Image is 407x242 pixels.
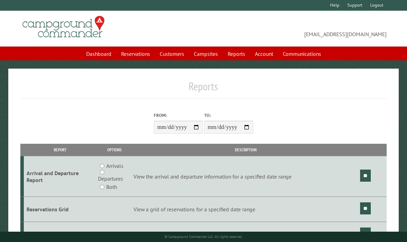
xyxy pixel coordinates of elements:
[20,13,107,40] img: Campground Commander
[279,47,325,60] a: Communications
[156,47,188,60] a: Customers
[24,144,97,156] th: Report
[204,112,253,119] label: To:
[132,156,359,197] td: View the arrival and departure information for a specified date range
[132,197,359,222] td: View a grid of reservations for a specified date range
[24,156,97,197] td: Arrival and Departure Report
[132,144,359,156] th: Description
[106,162,123,170] label: Arrivals
[24,197,97,222] td: Reservations Grid
[224,47,249,60] a: Reports
[190,47,222,60] a: Campsites
[251,47,277,60] a: Account
[117,47,154,60] a: Reservations
[165,234,242,239] small: © Campground Commander LLC. All rights reserved.
[106,183,117,191] label: Both
[203,19,387,38] span: [EMAIL_ADDRESS][DOMAIN_NAME]
[98,174,123,183] label: Departures
[154,112,203,119] label: From:
[20,80,387,99] h1: Reports
[97,144,132,156] th: Options
[82,47,116,60] a: Dashboard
